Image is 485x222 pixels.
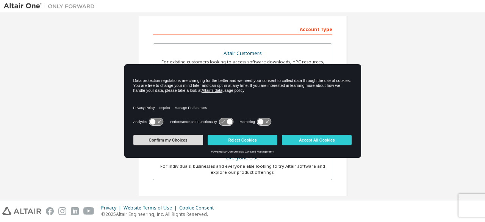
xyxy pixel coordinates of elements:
div: Your Profile [153,192,332,204]
div: For existing customers looking to access software downloads, HPC resources, community, trainings ... [158,59,327,71]
div: Website Terms of Use [124,205,179,211]
div: Privacy [101,205,124,211]
div: Altair Customers [158,48,327,59]
p: © 2025 Altair Engineering, Inc. All Rights Reserved. [101,211,218,217]
img: altair_logo.svg [2,207,41,215]
div: Cookie Consent [179,205,218,211]
div: Account Type [153,23,332,35]
img: linkedin.svg [71,207,79,215]
div: Everyone else [158,153,327,163]
img: facebook.svg [46,207,54,215]
img: youtube.svg [83,207,94,215]
div: For individuals, businesses and everyone else looking to try Altair software and explore our prod... [158,163,327,175]
img: Altair One [4,2,99,10]
img: instagram.svg [58,207,66,215]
